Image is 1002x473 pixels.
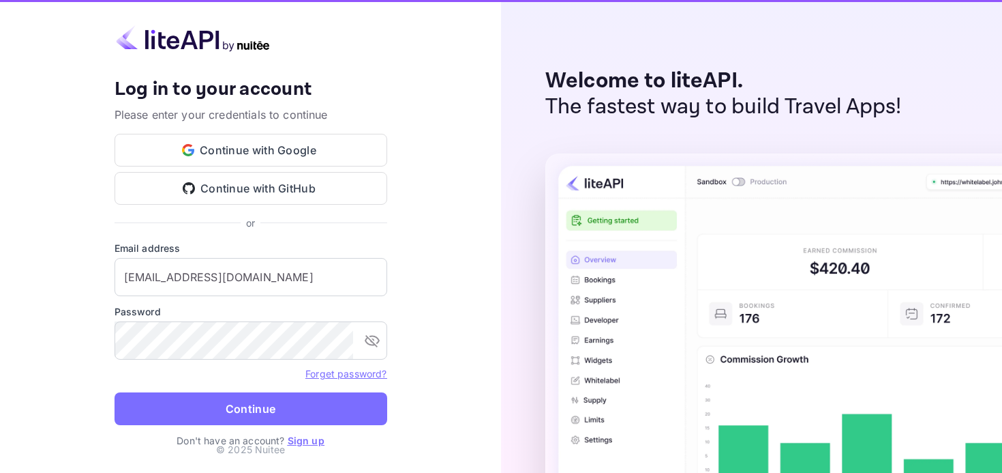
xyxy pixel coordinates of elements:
input: Enter your email address [115,258,387,296]
img: liteapi [115,25,271,52]
button: Continue [115,392,387,425]
p: or [246,216,255,230]
label: Email address [115,241,387,255]
a: Forget password? [305,367,386,380]
p: Please enter your credentials to continue [115,106,387,123]
button: Continue with Google [115,134,387,167]
p: © 2025 Nuitee [216,442,285,457]
button: toggle password visibility [359,327,386,354]
label: Password [115,304,387,319]
p: The fastest way to build Travel Apps! [545,94,902,120]
p: Welcome to liteAPI. [545,68,902,94]
p: Don't have an account? [115,433,387,448]
a: Sign up [288,435,324,446]
button: Continue with GitHub [115,172,387,205]
h4: Log in to your account [115,78,387,102]
a: Forget password? [305,368,386,379]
